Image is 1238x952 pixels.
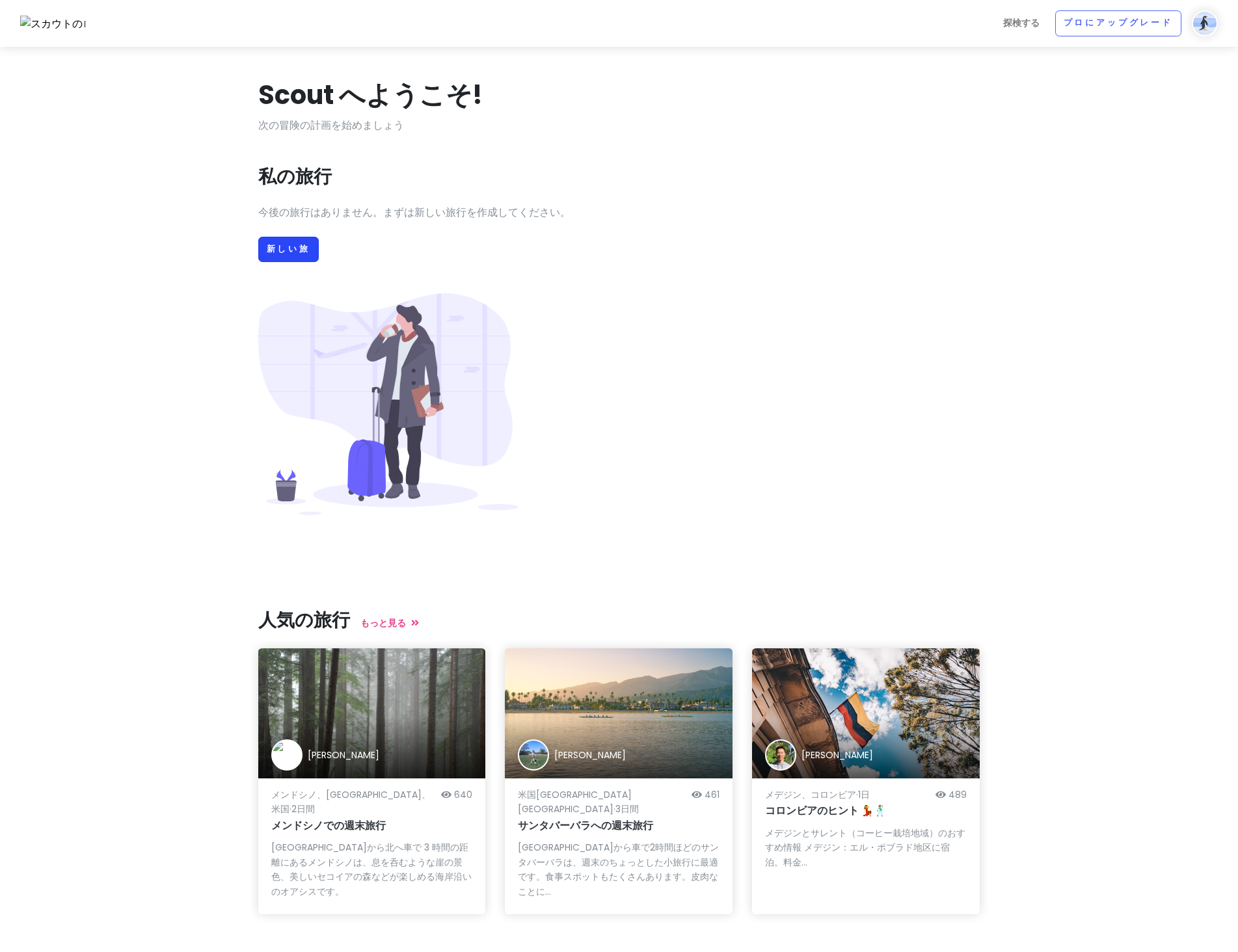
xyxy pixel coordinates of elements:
[858,788,870,801] font: 1日
[1192,10,1218,36] img: ユーザープロフィール
[856,788,858,801] font: ·
[518,841,719,897] font: [GEOGRAPHIC_DATA]から車で2時間ほどのサンタバーバラは、週末のちょっとした小旅行に最適です。食事スポットもたくさんあります。皮肉なことに…
[705,788,720,801] font: 461
[258,205,571,220] font: 今後の旅行はありません。まずは新しい旅行を作成してください。
[1003,16,1040,29] font: 探検する
[765,826,965,869] font: メデジンとサレント（コーヒー栽培地域）のおすすめ情報 メデジン：エル・ポブラド地区に宿泊。料金…
[308,748,379,762] div: [PERSON_NAME]
[258,118,404,133] font: 次の冒険の計画を始めましょう
[291,802,315,815] font: 2日間
[518,818,653,833] font: サンタバーバラへの週末旅行
[289,802,291,815] font: ·
[258,648,486,914] a: 霧に覆われた森Trip author[PERSON_NAME]メンドシノ、[GEOGRAPHIC_DATA]、米国·2日間640メンドシノでの週末旅行[GEOGRAPHIC_DATA]から北へ車...
[1055,10,1181,36] a: プロにアップグレード
[505,648,733,914] a: サンタバーバラ港の眺めTrip author[PERSON_NAME]米国[GEOGRAPHIC_DATA][GEOGRAPHIC_DATA]·3日間461サンタバーバラへの週末旅行[GEOGR...
[613,802,615,815] font: ·
[752,648,980,914] a: Trip author[PERSON_NAME]メデジン、コロンビア·1日489コロンビアのヒント 💃🕺メデジンとサレント（コーヒー栽培地域）のおすすめ情報 メデジン：エル・ポブラド地区に宿泊。料金…
[360,616,419,629] a: もっと見る
[518,739,549,771] img: Trip author
[258,237,319,263] a: 新しい旅
[615,802,639,815] font: 3日間
[518,788,632,815] font: 米国[GEOGRAPHIC_DATA][GEOGRAPHIC_DATA]
[360,616,406,629] font: もっと見る
[765,803,887,818] font: コロンビアのヒント 💃🕺
[20,16,85,33] img: スカウトのロゴ
[554,748,626,762] div: [PERSON_NAME]
[271,739,303,771] img: Trip author
[271,841,472,897] font: [GEOGRAPHIC_DATA]から北へ車で 3 時間の距離にあるメンドシノは、息を呑むような崖の景色、美しいセコイアの森などが楽しめる海岸沿いのオアシスです。
[949,788,967,801] font: 489
[258,77,483,113] font: Scout へようこそ!
[998,10,1045,36] a: 探検する
[267,243,310,254] font: 新しい旅
[454,788,472,801] font: 640
[1064,18,1173,29] font: プロにアップグレード
[258,607,350,633] font: 人気の旅行
[271,788,431,815] font: メンドシノ、[GEOGRAPHIC_DATA]、米国
[765,739,796,771] img: Trip author
[271,818,386,833] font: メンドシノでの週末旅行
[765,788,856,801] font: メデジン、コロンビア
[801,748,873,762] div: [PERSON_NAME]
[258,293,518,515] img: 空港で荷物を持っている人
[258,164,332,189] font: 私の旅行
